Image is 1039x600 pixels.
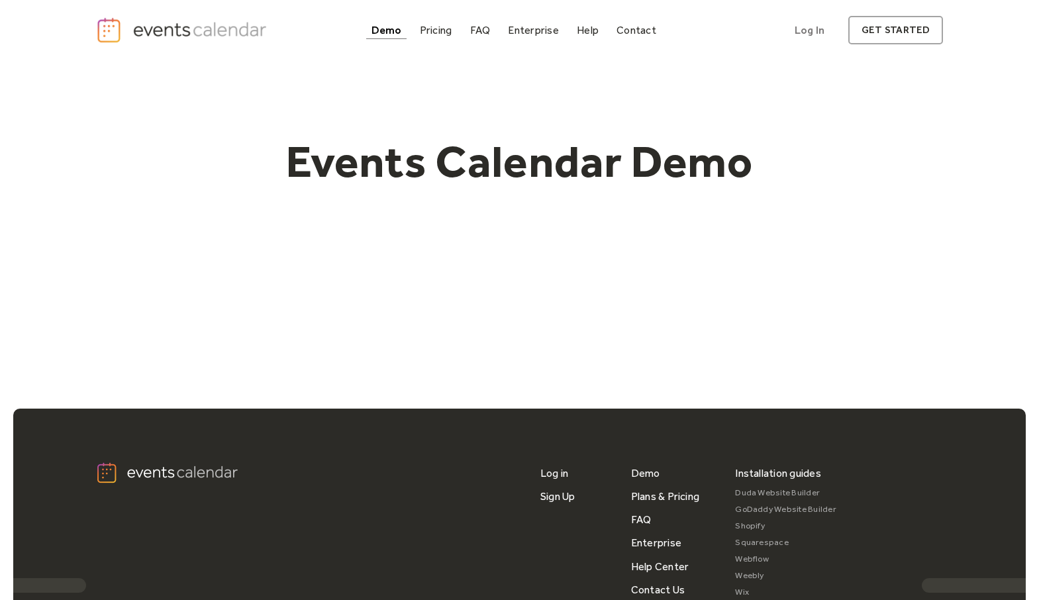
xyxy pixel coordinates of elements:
a: FAQ [465,21,496,39]
div: Pricing [420,26,452,34]
a: Duda Website Builder [735,485,836,501]
div: Demo [371,26,402,34]
a: get started [848,16,943,44]
div: Help [577,26,599,34]
a: Log in [540,462,568,485]
h1: Events Calendar Demo [266,134,774,189]
div: Installation guides [735,462,821,485]
div: Contact [617,26,656,34]
div: FAQ [470,26,491,34]
a: Enterprise [503,21,564,39]
a: Webflow [735,551,836,568]
a: FAQ [631,508,652,531]
div: Enterprise [508,26,558,34]
a: Demo [631,462,660,485]
a: Sign Up [540,485,575,508]
a: Contact [611,21,662,39]
a: Weebly [735,568,836,584]
a: Plans & Pricing [631,485,700,508]
a: Log In [781,16,838,44]
a: Enterprise [631,531,681,554]
a: GoDaddy Website Builder [735,501,836,518]
a: Help [571,21,604,39]
a: Squarespace [735,534,836,551]
a: home [96,17,271,44]
a: Shopify [735,518,836,534]
a: Help Center [631,555,689,578]
a: Demo [366,21,407,39]
a: Pricing [415,21,458,39]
